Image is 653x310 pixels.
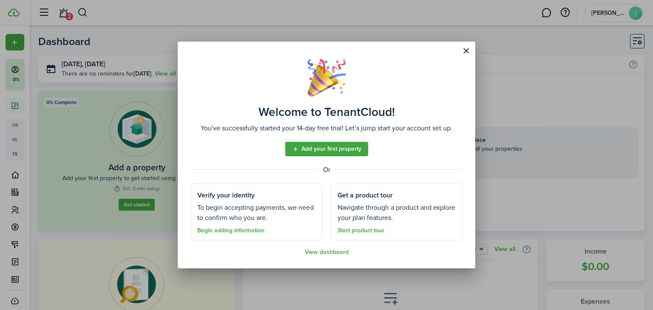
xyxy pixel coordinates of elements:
[190,165,463,175] well-done-separator: Or
[197,190,255,200] well-done-section-title: Verify your identity
[285,142,368,156] a: Add your first property
[338,190,393,200] well-done-section-title: Get a product tour
[258,105,395,119] well-done-title: Welcome to TenantCloud!
[197,227,264,234] a: Begin adding information
[201,123,452,133] well-done-description: You've successfully started your 14-day free trial! Let’s jump start your account set up.
[305,249,349,256] a: View dashboard
[197,203,315,223] well-done-section-description: To begin accepting payments, we need to confirm who you are.
[338,227,384,234] a: Start product tour
[459,44,473,58] button: Close modal
[338,203,456,223] well-done-section-description: Navigate through a product and explore your plan features.
[307,59,346,97] img: Well done!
